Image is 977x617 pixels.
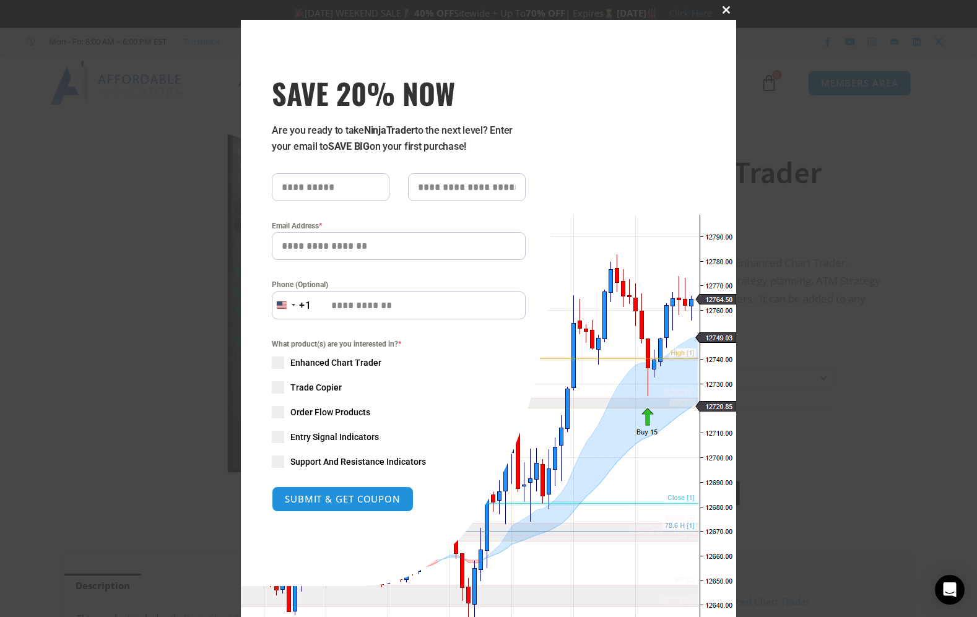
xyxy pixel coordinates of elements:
[272,123,526,155] p: Are you ready to take to the next level? Enter your email to on your first purchase!
[290,406,370,418] span: Order Flow Products
[328,140,370,152] strong: SAVE BIG
[290,356,381,369] span: Enhanced Chart Trader
[272,431,526,443] label: Entry Signal Indicators
[272,455,526,468] label: Support And Resistance Indicators
[364,124,415,136] strong: NinjaTrader
[290,455,426,468] span: Support And Resistance Indicators
[272,278,526,291] label: Phone (Optional)
[272,291,311,319] button: Selected country
[272,356,526,369] label: Enhanced Chart Trader
[272,338,526,350] span: What product(s) are you interested in?
[290,431,379,443] span: Entry Signal Indicators
[272,381,526,394] label: Trade Copier
[272,220,526,232] label: Email Address
[935,575,965,605] div: Open Intercom Messenger
[272,76,526,110] span: SAVE 20% NOW
[272,486,414,512] button: SUBMIT & GET COUPON
[299,298,311,314] div: +1
[290,381,342,394] span: Trade Copier
[272,406,526,418] label: Order Flow Products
